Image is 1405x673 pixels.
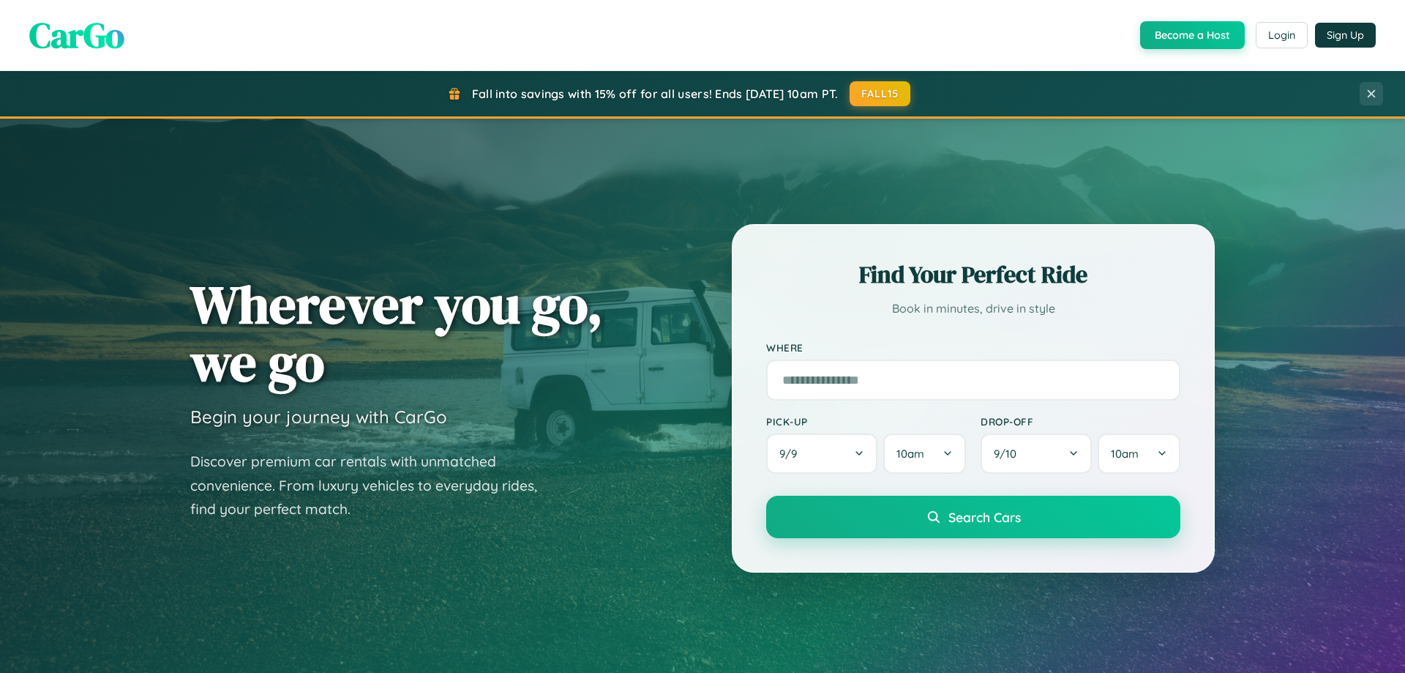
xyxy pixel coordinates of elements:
[766,434,877,474] button: 9/9
[766,259,1180,291] h2: Find Your Perfect Ride
[766,496,1180,538] button: Search Cars
[981,415,1180,428] label: Drop-off
[1140,21,1245,49] button: Become a Host
[766,298,1180,319] p: Book in minutes, drive in style
[29,11,124,59] span: CarGo
[850,81,911,106] button: FALL15
[1315,23,1376,48] button: Sign Up
[1256,22,1308,48] button: Login
[779,447,804,461] span: 9 / 9
[883,434,966,474] button: 10am
[190,275,603,391] h1: Wherever you go, we go
[948,509,1021,525] span: Search Cars
[994,447,1024,461] span: 9 / 10
[472,86,839,101] span: Fall into savings with 15% off for all users! Ends [DATE] 10am PT.
[190,450,556,521] p: Discover premium car rentals with unmatched convenience. From luxury vehicles to everyday rides, ...
[1098,434,1180,474] button: 10am
[766,415,966,428] label: Pick-up
[896,447,924,461] span: 10am
[981,434,1092,474] button: 9/10
[190,406,447,428] h3: Begin your journey with CarGo
[766,341,1180,354] label: Where
[1111,447,1139,461] span: 10am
